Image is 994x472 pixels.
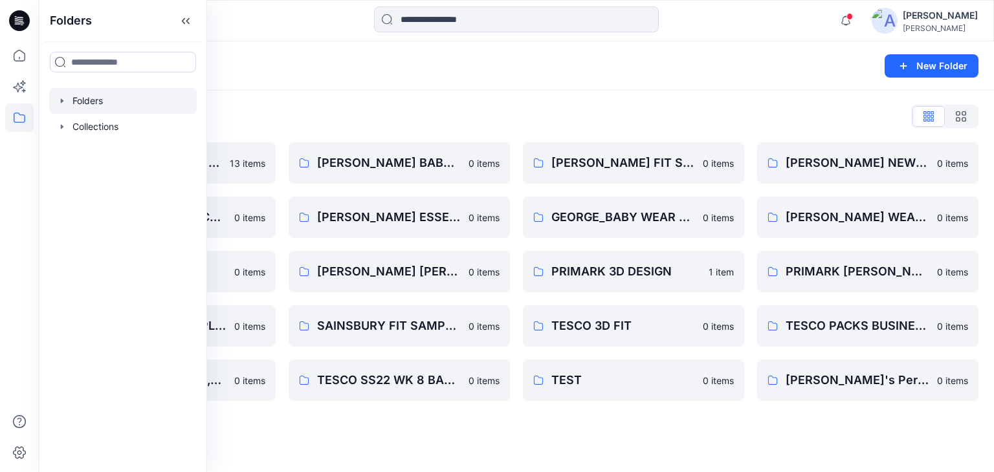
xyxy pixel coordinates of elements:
[903,8,978,23] div: [PERSON_NAME]
[551,371,695,389] p: TEST
[317,317,461,335] p: SAINSBURY FIT SAMPLES
[551,154,695,172] p: [PERSON_NAME] FIT SAMPLES
[289,197,510,238] a: [PERSON_NAME] ESSENTIAL0 items
[523,142,744,184] a: [PERSON_NAME] FIT SAMPLES0 items
[757,251,978,292] a: PRIMARK [PERSON_NAME]0 items
[872,8,898,34] img: avatar
[317,154,461,172] p: [PERSON_NAME] BABY WEAR GIRLS & UNISEX CONSTRCTION CHANGE
[757,305,978,347] a: TESCO PACKS BUSINESS0 items
[317,263,461,281] p: [PERSON_NAME] [PERSON_NAME] NEW PRODUCTS
[885,54,978,78] button: New Folder
[289,251,510,292] a: [PERSON_NAME] [PERSON_NAME] NEW PRODUCTS0 items
[757,142,978,184] a: [PERSON_NAME] NEW PRODUCTS0 items
[551,208,695,226] p: GEORGE_BABY WEAR BOYS
[703,156,734,170] p: 0 items
[469,156,500,170] p: 0 items
[523,251,744,292] a: PRIMARK 3D DESIGN1 item
[230,156,265,170] p: 13 items
[786,208,929,226] p: [PERSON_NAME] WEAR GIRLS & UNISEX
[289,305,510,347] a: SAINSBURY FIT SAMPLES0 items
[937,211,968,224] p: 0 items
[786,371,929,389] p: [PERSON_NAME]'s Personal Zone
[937,319,968,333] p: 0 items
[757,359,978,401] a: [PERSON_NAME]'s Personal Zone0 items
[703,211,734,224] p: 0 items
[469,374,500,387] p: 0 items
[234,374,265,387] p: 0 items
[289,142,510,184] a: [PERSON_NAME] BABY WEAR GIRLS & UNISEX CONSTRCTION CHANGE0 items
[937,265,968,279] p: 0 items
[786,154,929,172] p: [PERSON_NAME] NEW PRODUCTS
[937,156,968,170] p: 0 items
[551,317,695,335] p: TESCO 3D FIT
[523,359,744,401] a: TEST0 items
[234,211,265,224] p: 0 items
[469,319,500,333] p: 0 items
[469,211,500,224] p: 0 items
[757,197,978,238] a: [PERSON_NAME] WEAR GIRLS & UNISEX0 items
[234,319,265,333] p: 0 items
[786,263,929,281] p: PRIMARK [PERSON_NAME]
[937,374,968,387] p: 0 items
[703,319,734,333] p: 0 items
[234,265,265,279] p: 0 items
[786,317,929,335] p: TESCO PACKS BUSINESS
[903,23,978,33] div: [PERSON_NAME]
[317,371,461,389] p: TESCO SS22 WK 8 BABY EVENT
[469,265,500,279] p: 0 items
[317,208,461,226] p: [PERSON_NAME] ESSENTIAL
[703,374,734,387] p: 0 items
[709,265,734,279] p: 1 item
[523,305,744,347] a: TESCO 3D FIT0 items
[523,197,744,238] a: GEORGE_BABY WEAR BOYS0 items
[289,359,510,401] a: TESCO SS22 WK 8 BABY EVENT0 items
[551,263,701,281] p: PRIMARK 3D DESIGN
